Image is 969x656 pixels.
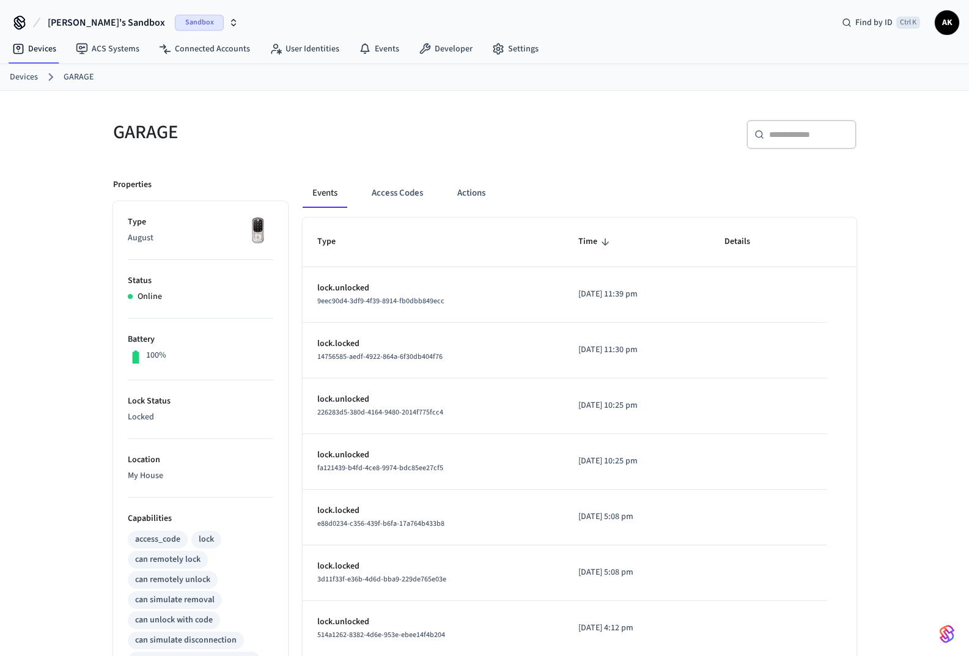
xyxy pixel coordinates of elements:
[578,455,695,468] p: [DATE] 10:25 pm
[243,216,273,246] img: Yale Assure Touchscreen Wifi Smart Lock, Satin Nickel, Front
[64,71,94,84] a: GARAGE
[317,463,443,473] span: fa121439-b4fd-4ce8-9974-bdc85ee27cf5
[832,12,930,34] div: Find by IDCtrl K
[66,38,149,60] a: ACS Systems
[349,38,409,60] a: Events
[362,179,433,208] button: Access Codes
[146,349,166,362] p: 100%
[936,12,958,34] span: AK
[135,553,201,566] div: can remotely lock
[578,510,695,523] p: [DATE] 5:08 pm
[317,393,549,406] p: lock.unlocked
[724,232,766,251] span: Details
[578,566,695,579] p: [DATE] 5:08 pm
[128,454,273,466] p: Location
[135,614,213,627] div: can unlock with code
[317,560,549,573] p: lock.locked
[317,504,549,517] p: lock.locked
[317,282,549,295] p: lock.unlocked
[199,533,214,546] div: lock
[482,38,548,60] a: Settings
[2,38,66,60] a: Devices
[448,179,495,208] button: Actions
[578,288,695,301] p: [DATE] 11:39 pm
[578,232,613,251] span: Time
[317,518,444,529] span: e88d0234-c356-439f-b6fa-17a764b433b8
[128,216,273,229] p: Type
[317,630,445,640] span: 514a1262-8382-4d6e-953e-ebee14f4b204
[113,120,477,145] h5: GARAGE
[409,38,482,60] a: Developer
[260,38,349,60] a: User Identities
[578,622,695,635] p: [DATE] 4:12 pm
[896,17,920,29] span: Ctrl K
[128,395,273,408] p: Lock Status
[135,533,180,546] div: access_code
[578,399,695,412] p: [DATE] 10:25 pm
[48,15,165,30] span: [PERSON_NAME]'s Sandbox
[135,634,237,647] div: can simulate disconnection
[935,10,959,35] button: AK
[303,179,857,208] div: ant example
[113,179,152,191] p: Properties
[317,574,446,584] span: 3d11f33f-e36b-4d6d-bba9-229de765e03e
[317,449,549,462] p: lock.unlocked
[10,71,38,84] a: Devices
[317,352,443,362] span: 14756585-aedf-4922-864a-6f30db404f76
[135,594,215,606] div: can simulate removal
[855,17,893,29] span: Find by ID
[578,344,695,356] p: [DATE] 11:30 pm
[128,275,273,287] p: Status
[940,624,954,644] img: SeamLogoGradient.69752ec5.svg
[317,337,549,350] p: lock.locked
[317,616,549,628] p: lock.unlocked
[128,232,273,245] p: August
[128,333,273,346] p: Battery
[149,38,260,60] a: Connected Accounts
[128,512,273,525] p: Capabilities
[317,296,444,306] span: 9eec90d4-3df9-4f39-8914-fb0dbb849ecc
[128,470,273,482] p: My House
[317,407,443,418] span: 226283d5-380d-4164-9480-2014f775fcc4
[138,290,162,303] p: Online
[135,573,210,586] div: can remotely unlock
[303,179,347,208] button: Events
[128,411,273,424] p: Locked
[175,15,224,31] span: Sandbox
[317,232,352,251] span: Type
